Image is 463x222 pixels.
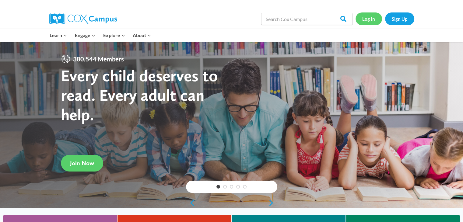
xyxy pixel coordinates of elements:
[230,185,233,189] a: 3
[186,197,277,209] div: content slider buttons
[129,29,155,42] button: Child menu of About
[71,29,99,42] button: Child menu of Engage
[243,185,247,189] a: 5
[61,66,218,124] strong: Every child deserves to read. Every adult can help.
[261,13,353,25] input: Search Cox Campus
[385,12,414,25] a: Sign Up
[46,29,71,42] button: Child menu of Learn
[49,13,117,24] img: Cox Campus
[236,185,240,189] a: 4
[356,12,382,25] a: Log In
[46,29,155,42] nav: Primary Navigation
[70,159,94,167] span: Join Now
[61,155,103,172] a: Join Now
[268,199,277,206] a: next
[223,185,227,189] a: 2
[216,185,220,189] a: 1
[99,29,129,42] button: Child menu of Explore
[71,54,126,64] span: 380,544 Members
[186,199,195,206] a: previous
[356,12,414,25] nav: Secondary Navigation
